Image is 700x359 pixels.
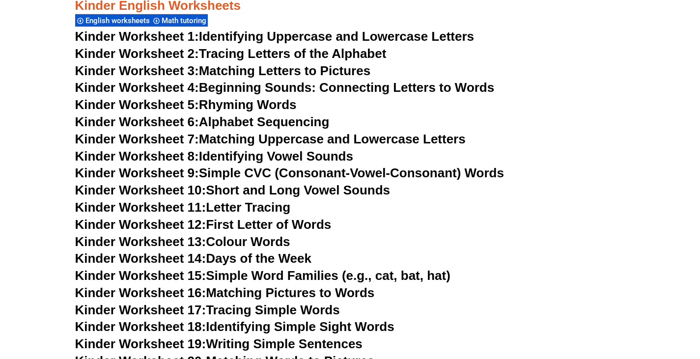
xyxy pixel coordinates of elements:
[75,29,475,44] a: Kinder Worksheet 1:Identifying Uppercase and Lowercase Letters
[75,149,353,164] a: Kinder Worksheet 8:Identifying Vowel Sounds
[75,234,206,249] span: Kinder Worksheet 13:
[75,63,199,78] span: Kinder Worksheet 3:
[75,200,291,215] a: Kinder Worksheet 11:Letter Tracing
[75,268,206,283] span: Kinder Worksheet 15:
[75,63,371,78] a: Kinder Worksheet 3:Matching Letters to Pictures
[75,285,375,300] a: Kinder Worksheet 16:Matching Pictures to Words
[75,114,199,129] span: Kinder Worksheet 6:
[75,97,297,112] a: Kinder Worksheet 5:Rhyming Words
[75,217,206,232] span: Kinder Worksheet 12:
[75,97,199,112] span: Kinder Worksheet 5:
[162,16,209,25] span: Math tutoring
[75,46,387,61] a: Kinder Worksheet 2:Tracing Letters of the Alphabet
[75,149,199,164] span: Kinder Worksheet 8:
[75,336,363,351] a: Kinder Worksheet 19:Writing Simple Sentences
[75,183,391,197] a: Kinder Worksheet 10:Short and Long Vowel Sounds
[75,80,495,95] a: Kinder Worksheet 4:Beginning Sounds: Connecting Letters to Words
[75,251,206,266] span: Kinder Worksheet 14:
[75,268,450,283] a: Kinder Worksheet 15:Simple Word Families (e.g., cat, bat, hat)
[75,183,206,197] span: Kinder Worksheet 10:
[75,251,311,266] a: Kinder Worksheet 14:Days of the Week
[536,248,700,359] iframe: Chat Widget
[75,303,340,317] a: Kinder Worksheet 17:Tracing Simple Words
[75,166,504,180] a: Kinder Worksheet 9:Simple CVC (Consonant-Vowel-Consonant) Words
[75,29,199,44] span: Kinder Worksheet 1:
[75,200,206,215] span: Kinder Worksheet 11:
[75,319,394,334] a: Kinder Worksheet 18:Identifying Simple Sight Words
[75,132,466,146] a: Kinder Worksheet 7:Matching Uppercase and Lowercase Letters
[75,285,206,300] span: Kinder Worksheet 16:
[75,80,199,95] span: Kinder Worksheet 4:
[75,336,206,351] span: Kinder Worksheet 19:
[75,234,290,249] a: Kinder Worksheet 13:Colour Words
[75,132,199,146] span: Kinder Worksheet 7:
[75,46,199,61] span: Kinder Worksheet 2:
[85,16,153,25] span: English worksheets
[75,166,199,180] span: Kinder Worksheet 9:
[75,303,206,317] span: Kinder Worksheet 17:
[75,114,330,129] a: Kinder Worksheet 6:Alphabet Sequencing
[75,14,151,27] div: English worksheets
[75,319,206,334] span: Kinder Worksheet 18:
[151,14,208,27] div: Math tutoring
[75,217,332,232] a: Kinder Worksheet 12:First Letter of Words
